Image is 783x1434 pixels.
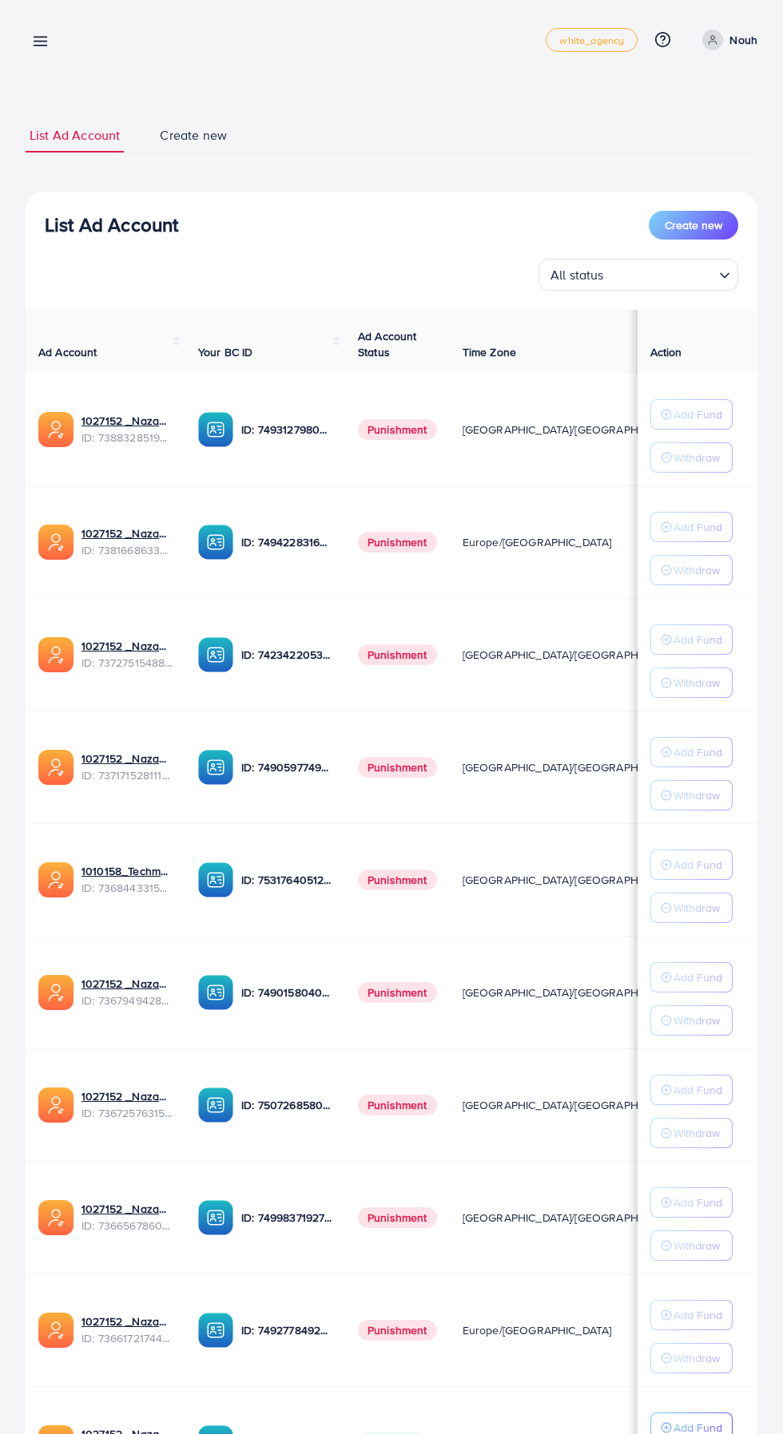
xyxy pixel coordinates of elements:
[650,962,733,992] button: Add Fund
[358,532,437,553] span: Punishment
[241,645,332,664] p: ID: 7423422053648285697
[665,217,722,233] span: Create new
[649,211,738,240] button: Create new
[241,983,332,1002] p: ID: 7490158040596217873
[463,1097,685,1113] span: [GEOGRAPHIC_DATA]/[GEOGRAPHIC_DATA]
[358,982,437,1003] span: Punishment
[358,1207,437,1228] span: Punishment
[463,344,516,360] span: Time Zone
[729,30,757,50] p: Nouh
[198,412,233,447] img: ic-ba-acc.ded83a64.svg
[358,1095,437,1115] span: Punishment
[674,1123,720,1143] p: Withdraw
[81,1313,173,1329] a: 1027152 _Nazaagency_018
[198,1087,233,1123] img: ic-ba-acc.ded83a64.svg
[241,758,332,777] p: ID: 7490597749134508040
[81,638,173,671] div: <span class='underline'>1027152 _Nazaagency_007</span></br>7372751548805726224
[463,872,685,888] span: [GEOGRAPHIC_DATA]/[GEOGRAPHIC_DATA]
[650,893,733,923] button: Withdraw
[241,420,332,439] p: ID: 7493127980932333584
[38,1313,74,1348] img: ic-ads-acc.e4c84228.svg
[198,525,233,560] img: ic-ba-acc.ded83a64.svg
[650,1300,733,1330] button: Add Fund
[358,644,437,665] span: Punishment
[609,260,713,287] input: Search for option
[241,870,332,889] p: ID: 7531764051207716871
[358,419,437,440] span: Punishment
[674,405,722,424] p: Add Fund
[674,968,722,987] p: Add Fund
[463,1210,685,1226] span: [GEOGRAPHIC_DATA]/[GEOGRAPHIC_DATA]
[358,757,437,778] span: Punishment
[81,976,173,1008] div: <span class='underline'>1027152 _Nazaagency_003</span></br>7367949428067450896
[81,525,173,541] a: 1027152 _Nazaagency_023
[45,213,178,236] h3: List Ad Account
[463,422,685,438] span: [GEOGRAPHIC_DATA]/[GEOGRAPHIC_DATA]
[198,975,233,1010] img: ic-ba-acc.ded83a64.svg
[650,850,733,880] button: Add Fund
[674,1011,720,1030] p: Withdraw
[38,862,74,897] img: ic-ads-acc.e4c84228.svg
[650,780,733,810] button: Withdraw
[81,525,173,558] div: <span class='underline'>1027152 _Nazaagency_023</span></br>7381668633665093648
[650,1230,733,1261] button: Withdraw
[358,870,437,890] span: Punishment
[198,1313,233,1348] img: ic-ba-acc.ded83a64.svg
[38,750,74,785] img: ic-ads-acc.e4c84228.svg
[547,263,607,287] span: All status
[674,855,722,874] p: Add Fund
[650,555,733,585] button: Withdraw
[463,984,685,1000] span: [GEOGRAPHIC_DATA]/[GEOGRAPHIC_DATA]
[650,624,733,655] button: Add Fund
[30,126,120,145] span: List Ad Account
[81,1201,173,1234] div: <span class='underline'>1027152 _Nazaagency_0051</span></br>7366567860828749825
[241,1095,332,1115] p: ID: 7507268580682137618
[198,750,233,785] img: ic-ba-acc.ded83a64.svg
[38,637,74,672] img: ic-ads-acc.e4c84228.svg
[81,1330,173,1346] span: ID: 7366172174454882305
[81,638,173,654] a: 1027152 _Nazaagency_007
[81,751,173,783] div: <span class='underline'>1027152 _Nazaagency_04</span></br>7371715281112170513
[650,442,733,473] button: Withdraw
[674,561,720,580] p: Withdraw
[81,1313,173,1346] div: <span class='underline'>1027152 _Nazaagency_018</span></br>7366172174454882305
[81,992,173,1008] span: ID: 7367949428067450896
[674,786,720,805] p: Withdraw
[559,35,624,46] span: white_agency
[674,630,722,649] p: Add Fund
[81,542,173,558] span: ID: 7381668633665093648
[81,1105,173,1121] span: ID: 7367257631523782657
[650,1005,733,1036] button: Withdraw
[674,1236,720,1255] p: Withdraw
[81,1088,173,1104] a: 1027152 _Nazaagency_016
[696,30,757,50] a: Nouh
[539,259,738,291] div: Search for option
[674,1305,722,1325] p: Add Fund
[463,534,612,550] span: Europe/[GEOGRAPHIC_DATA]
[650,667,733,698] button: Withdraw
[38,412,74,447] img: ic-ads-acc.e4c84228.svg
[38,975,74,1010] img: ic-ads-acc.e4c84228.svg
[650,1118,733,1148] button: Withdraw
[198,862,233,897] img: ic-ba-acc.ded83a64.svg
[241,533,332,552] p: ID: 7494228316518858759
[81,751,173,767] a: 1027152 _Nazaagency_04
[241,1321,332,1340] p: ID: 7492778492849930241
[463,759,685,775] span: [GEOGRAPHIC_DATA]/[GEOGRAPHIC_DATA]
[674,673,720,692] p: Withdraw
[81,430,173,446] span: ID: 7388328519014645761
[81,1201,173,1217] a: 1027152 _Nazaagency_0051
[38,1200,74,1235] img: ic-ads-acc.e4c84228.svg
[81,767,173,783] span: ID: 7371715281112170513
[358,328,417,360] span: Ad Account Status
[546,28,638,52] a: white_agency
[81,655,173,671] span: ID: 7372751548805726224
[81,413,173,429] a: 1027152 _Nazaagency_019
[241,1208,332,1227] p: ID: 7499837192777400321
[650,1343,733,1373] button: Withdraw
[463,1322,612,1338] span: Europe/[GEOGRAPHIC_DATA]
[81,413,173,446] div: <span class='underline'>1027152 _Nazaagency_019</span></br>7388328519014645761
[650,344,682,360] span: Action
[358,1320,437,1341] span: Punishment
[650,399,733,430] button: Add Fund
